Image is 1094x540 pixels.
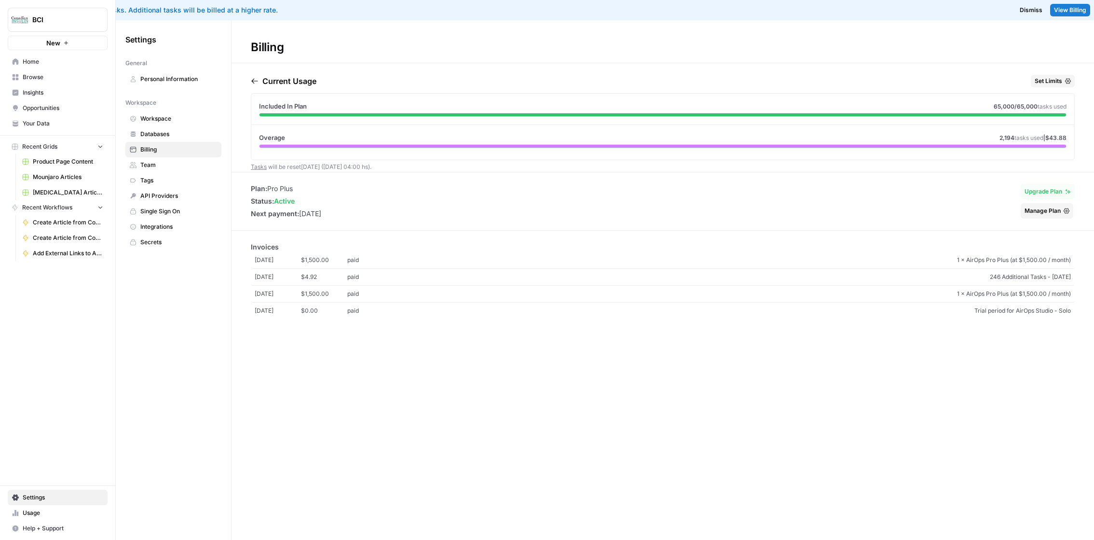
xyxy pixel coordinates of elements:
span: Insights [23,88,103,97]
button: Set Limits [1031,75,1075,87]
a: Billing [125,142,221,157]
a: Team [125,157,221,173]
span: View Billing [1054,6,1086,14]
a: Personal Information [125,71,221,87]
a: [DATE]$1,500.00paid1 × AirOps Pro Plus (at $1,500.00 / month) [251,286,1075,303]
span: $0.00 [301,306,347,315]
span: tasks used [1038,103,1067,110]
a: Insights [8,85,108,100]
span: Mounjaro Articles [33,173,103,181]
span: New [46,38,60,48]
span: tasks used [1014,134,1043,141]
a: [DATE]$4.92paid246 Additional Tasks - [DATE] [251,269,1075,286]
a: Your Data [8,116,108,131]
button: Recent Workflows [8,200,108,215]
a: View Billing [1050,4,1090,16]
button: Recent Grids [8,139,108,154]
a: Add External Links to Article [18,246,108,261]
div: Billing [232,40,303,55]
a: Secrets [125,235,221,250]
a: Workspace [125,111,221,126]
a: [DATE]$1,500.00paid1 × AirOps Pro Plus (at $1,500.00 / month) [251,252,1075,269]
span: 1 × AirOps Pro Plus (at $1,500.00 / month) [394,256,1071,264]
span: General [125,59,147,68]
span: API Providers [140,192,217,200]
span: Billing [140,145,217,154]
button: Manage Plan [1021,203,1073,219]
button: New [8,36,108,50]
span: Secrets [140,238,217,247]
a: Opportunities [8,100,108,116]
span: Included In Plan [259,101,307,111]
li: [DATE] [251,209,321,219]
span: 2,194 [999,134,1014,141]
span: BCI [32,15,91,25]
span: Create Article from Content Brief - [MEDICAL_DATA] [33,234,103,242]
button: Upgrade Plan [1021,184,1075,199]
span: Recent Workflows [22,203,72,212]
a: Single Sign On [125,204,221,219]
span: [MEDICAL_DATA] Articles [33,188,103,197]
span: Upgrade Plan [1025,187,1062,196]
span: Add External Links to Article [33,249,103,258]
p: Current Usage [262,75,316,87]
span: Workspace [125,98,156,107]
span: paid [347,290,394,298]
span: paid [347,273,394,281]
span: [DATE] [255,290,301,298]
a: Tasks [251,163,267,170]
span: Recent Grids [22,142,57,151]
span: Next payment: [251,209,299,218]
a: [MEDICAL_DATA] Articles [18,185,108,200]
span: Settings [125,34,156,45]
span: 65,000 /65,000 [994,103,1038,110]
span: 246 Additional Tasks - [DATE] [394,273,1071,281]
span: Status: [251,197,274,205]
span: Overage [259,133,285,142]
span: Single Sign On [140,207,217,216]
span: $43.88 [1045,134,1067,141]
li: Pro Plus [251,184,321,194]
span: [DATE] [255,306,301,315]
span: Set Limits [1035,77,1062,85]
span: 1 × AirOps Pro Plus (at $1,500.00 / month) [394,290,1071,298]
span: will be reset [DATE] ([DATE] 04:00 hs) . [251,163,371,170]
span: Opportunities [23,104,103,112]
a: Usage [8,505,108,521]
span: Tags [140,176,217,185]
span: paid [347,306,394,315]
span: Workspace [140,114,217,123]
a: Settings [8,490,108,505]
span: Help + Support [23,524,103,533]
a: Mounjaro Articles [18,169,108,185]
a: Databases [125,126,221,142]
span: [DATE] [255,256,301,264]
span: $4.92 [301,273,347,281]
span: Usage [23,509,103,517]
span: Product Page Content [33,157,103,166]
a: Tags [125,173,221,188]
span: Plan: [251,184,267,193]
img: BCI Logo [11,11,28,28]
span: active [274,197,295,205]
span: Manage Plan [1025,207,1061,215]
span: $1,500.00 [301,256,347,264]
span: [DATE] [255,273,301,281]
a: Create Article from Content Brief - [MEDICAL_DATA] [18,230,108,246]
a: Create Article from Content Brief - [PERSON_NAME] [18,215,108,230]
span: Create Article from Content Brief - [PERSON_NAME] [33,218,103,227]
a: API Providers [125,188,221,204]
span: Home [23,57,103,66]
button: Dismiss [1016,4,1046,16]
span: paid [347,256,394,264]
span: Trial period for AirOps Studio - Solo [394,306,1071,315]
div: You've used your included tasks. Additional tasks will be billed at a higher rate. [8,5,645,15]
span: Dismiss [1020,6,1042,14]
span: $1,500.00 [301,290,347,298]
span: Your Data [23,119,103,128]
span: Integrations [140,222,217,231]
span: Databases [140,130,217,138]
button: Help + Support [8,521,108,536]
p: Invoices [251,242,1075,252]
a: Home [8,54,108,69]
